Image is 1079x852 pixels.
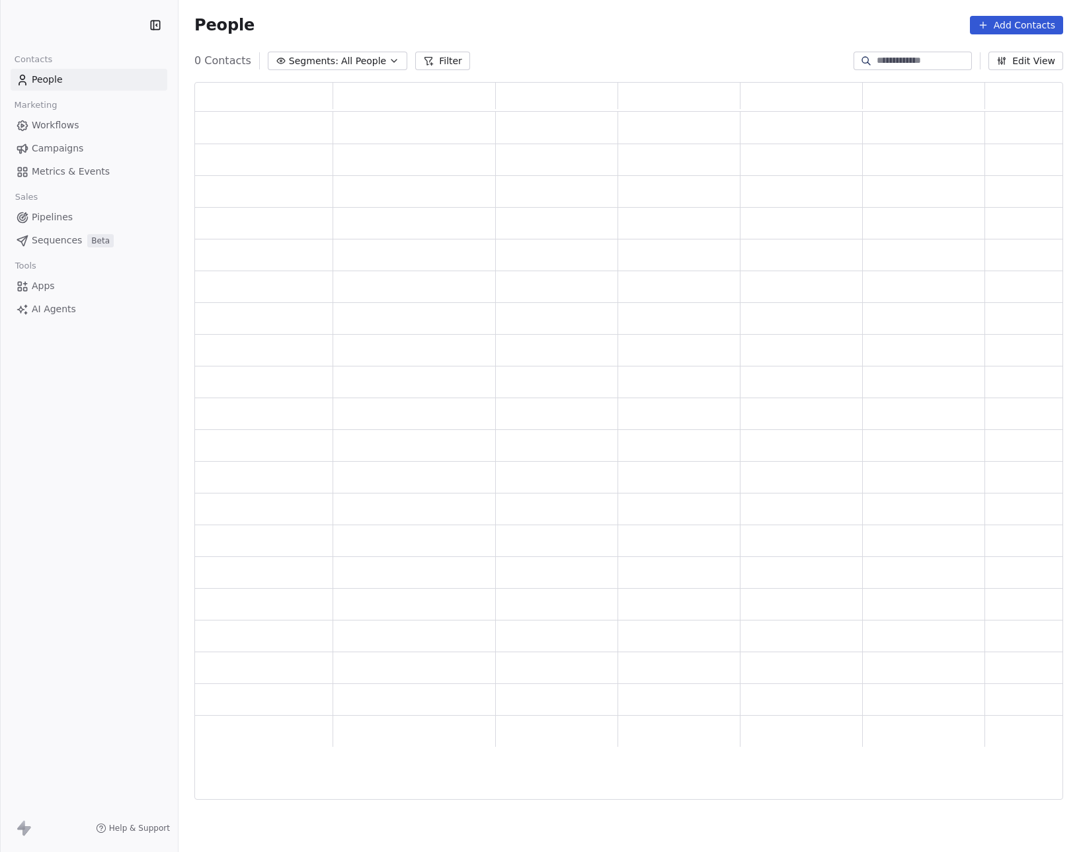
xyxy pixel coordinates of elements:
[9,95,63,115] span: Marketing
[415,52,470,70] button: Filter
[341,54,386,68] span: All People
[11,298,167,320] a: AI Agents
[87,234,114,247] span: Beta
[11,275,167,297] a: Apps
[194,53,251,69] span: 0 Contacts
[9,187,44,207] span: Sales
[970,16,1063,34] button: Add Contacts
[11,69,167,91] a: People
[32,118,79,132] span: Workflows
[32,234,82,247] span: Sequences
[32,73,63,87] span: People
[9,50,58,69] span: Contacts
[194,15,255,35] span: People
[32,279,55,293] span: Apps
[32,302,76,316] span: AI Agents
[11,138,167,159] a: Campaigns
[32,165,110,179] span: Metrics & Events
[32,210,73,224] span: Pipelines
[11,230,167,251] a: SequencesBeta
[96,823,170,833] a: Help & Support
[109,823,170,833] span: Help & Support
[11,206,167,228] a: Pipelines
[11,114,167,136] a: Workflows
[9,256,42,276] span: Tools
[289,54,339,68] span: Segments:
[32,142,83,155] span: Campaigns
[988,52,1063,70] button: Edit View
[11,161,167,183] a: Metrics & Events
